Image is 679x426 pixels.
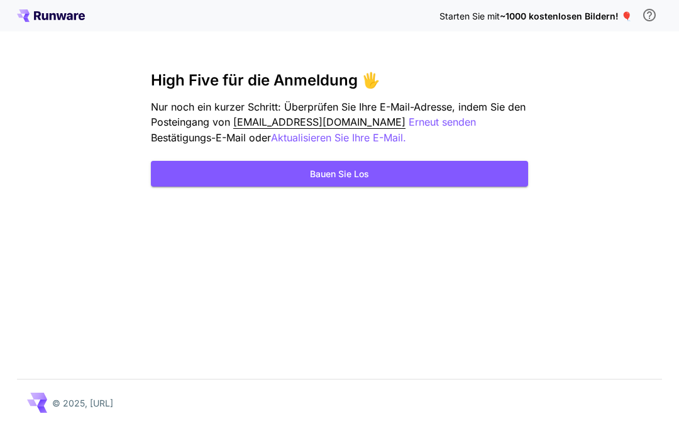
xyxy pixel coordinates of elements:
[151,101,526,128] font: Nur noch ein kurzer Schritt: Überprüfen Sie Ihre E-Mail-Adresse, indem Sie den Posteingang von
[271,130,406,146] button: Aktualisieren Sie Ihre E-Mail.
[151,71,380,89] font: High Five für die Anmeldung 🖐️
[637,3,662,28] button: Um sich für kostenloses Guthaben zu qualifizieren, müssen Sie sich mit einer geschäftlichen E-Mai...
[500,11,632,21] font: ~1000 kostenlosen Bildern! 🎈
[439,11,500,21] font: Starten Sie mit
[52,398,113,408] font: © 2025, [URL]
[409,116,476,128] font: Erneut senden
[310,168,369,179] font: Bauen Sie los
[409,114,476,130] button: Erneut senden
[151,131,271,144] font: Bestätigungs-E-Mail oder
[151,161,528,187] button: Bauen Sie los
[271,131,406,144] font: Aktualisieren Sie Ihre E-Mail.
